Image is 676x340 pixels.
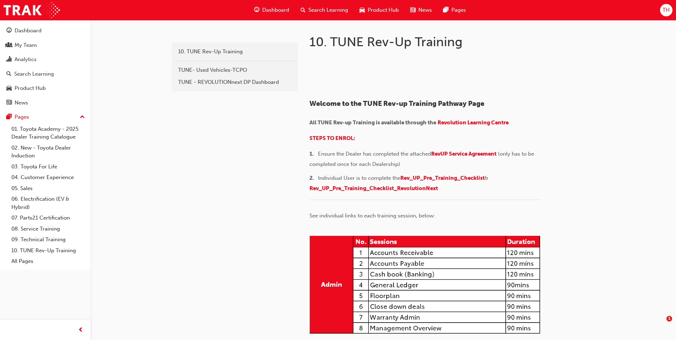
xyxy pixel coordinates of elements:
span: guage-icon [254,6,259,15]
span: Dashboard [262,6,289,14]
a: Product Hub [3,82,88,95]
button: TH [660,4,672,16]
button: DashboardMy TeamAnalyticsSearch LearningProduct HubNews [3,23,88,110]
a: Revolution Learning Centre [438,119,509,126]
span: pages-icon [443,6,449,15]
div: Pages [15,113,29,121]
span: See individual links to each training session, below: [309,212,435,219]
span: Ensure the Dealer has completed the attached [318,151,431,157]
a: news-iconNews [405,3,438,17]
span: 1 [666,316,672,322]
a: STEPS TO ENROL: [309,135,355,141]
a: Analytics [3,53,88,66]
iframe: Intercom live chat [652,316,669,333]
span: Pages [451,6,466,14]
span: prev-icon [78,326,83,335]
a: TUNE- Used Vehicles-TCPO [175,64,295,76]
a: pages-iconPages [438,3,472,17]
a: My Team [3,39,88,52]
div: News [15,99,28,107]
span: pages-icon [6,114,12,120]
a: car-iconProduct Hub [354,3,405,17]
span: & [485,175,488,181]
a: 04. Customer Experience [9,172,88,183]
div: Analytics [15,55,37,64]
a: 09. Technical Training [9,234,88,245]
a: search-iconSearch Learning [295,3,354,17]
a: All Pages [9,256,88,267]
span: Search Learning [308,6,348,14]
span: All TUNE Rev-up Training is available through the [309,119,436,126]
a: Rev_UP_Pre_Training_Checklist [400,175,485,181]
a: Rev_UP_Pre_Training_Checklist_RevolutionNext [309,185,438,191]
span: car-icon [359,6,365,15]
img: Trak [4,2,60,18]
a: Dashboard [3,24,88,37]
a: guage-iconDashboard [248,3,295,17]
a: 10. TUNE Rev-Up Training [9,245,88,256]
span: TH [663,6,670,14]
a: 03. Toyota For Life [9,161,88,172]
a: TUNE - REVOLUTIONnext DP Dashboard [175,76,295,88]
a: 07. Parts21 Certification [9,212,88,223]
span: Welcome to the TUNE Rev-up Training Pathway Page [309,99,484,108]
h1: 10. TUNE Rev-Up Training [309,34,542,50]
span: people-icon [6,42,12,49]
button: Pages [3,110,88,124]
a: 08. Service Training [9,223,88,234]
a: News [3,96,88,109]
div: Search Learning [14,70,54,78]
span: 2. ​ [309,175,318,181]
div: Product Hub [15,84,46,92]
a: 02. New - Toyota Dealer Induction [9,142,88,161]
span: car-icon [6,85,12,92]
a: 06. Electrification (EV & Hybrid) [9,194,88,212]
div: Dashboard [15,27,42,35]
a: RevUP Service Agreement [431,151,496,157]
span: Individual User is to complete the [318,175,400,181]
a: 10. TUNE Rev-Up Training [175,45,295,58]
a: 01. Toyota Academy - 2025 Dealer Training Catalogue [9,124,88,142]
span: chart-icon [6,56,12,63]
span: search-icon [301,6,306,15]
span: search-icon [6,71,11,77]
span: 1. ​ [309,151,318,157]
div: 10. TUNE Rev-Up Training [178,48,292,56]
div: My Team [15,41,37,49]
span: guage-icon [6,28,12,34]
span: news-icon [6,100,12,106]
div: TUNE - REVOLUTIONnext DP Dashboard [178,78,292,86]
span: news-icon [410,6,416,15]
span: Product Hub [368,6,399,14]
a: Search Learning [3,68,88,81]
div: TUNE- Used Vehicles-TCPO [178,66,292,74]
span: up-icon [80,113,85,122]
a: 05. Sales [9,183,88,194]
span: News [418,6,432,14]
